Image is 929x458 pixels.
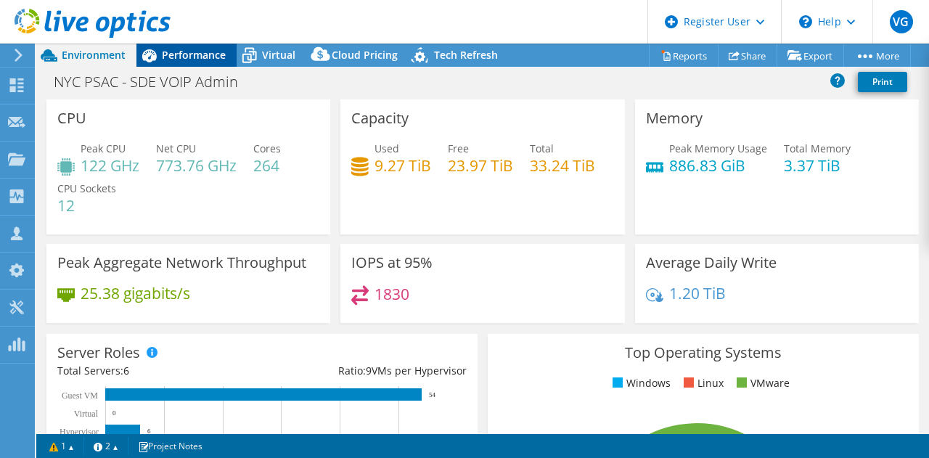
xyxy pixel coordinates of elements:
span: Peak Memory Usage [669,142,767,155]
h3: Memory [646,110,703,126]
h3: Top Operating Systems [499,345,908,361]
h3: IOPS at 95% [351,255,433,271]
a: Share [718,44,777,67]
h1: NYC PSAC - SDE VOIP Admin [47,74,261,90]
span: Cores [253,142,281,155]
h4: 1830 [375,286,409,302]
span: Free [448,142,469,155]
text: Virtual [74,409,99,419]
h3: Peak Aggregate Network Throughput [57,255,306,271]
a: Export [777,44,844,67]
h3: CPU [57,110,86,126]
div: Total Servers: [57,363,262,379]
a: Project Notes [128,437,213,455]
a: 1 [39,437,84,455]
text: 54 [429,391,436,398]
span: Virtual [262,48,295,62]
span: Used [375,142,399,155]
h4: 25.38 gigabits/s [81,285,190,301]
svg: \n [799,15,812,28]
span: Total Memory [784,142,851,155]
span: 9 [366,364,372,377]
a: 2 [83,437,128,455]
a: More [843,44,911,67]
li: Windows [609,375,671,391]
text: 6 [147,428,151,435]
h4: 9.27 TiB [375,158,431,173]
span: 6 [123,364,129,377]
span: VG [890,10,913,33]
span: Performance [162,48,226,62]
span: Tech Refresh [434,48,498,62]
text: Guest VM [62,390,98,401]
h4: 3.37 TiB [784,158,851,173]
a: Reports [649,44,719,67]
h4: 23.97 TiB [448,158,513,173]
h4: 886.83 GiB [669,158,767,173]
span: Environment [62,48,126,62]
li: Linux [680,375,724,391]
h3: Capacity [351,110,409,126]
li: VMware [733,375,790,391]
span: Total [530,142,554,155]
text: Hypervisor [60,427,99,437]
div: Ratio: VMs per Hypervisor [262,363,467,379]
span: Net CPU [156,142,196,155]
text: 0 [112,409,116,417]
h4: 12 [57,197,116,213]
h4: 264 [253,158,281,173]
h3: Server Roles [57,345,140,361]
span: Peak CPU [81,142,126,155]
h4: 773.76 GHz [156,158,237,173]
h3: Average Daily Write [646,255,777,271]
span: Cloud Pricing [332,48,398,62]
h4: 1.20 TiB [669,285,726,301]
h4: 33.24 TiB [530,158,595,173]
h4: 122 GHz [81,158,139,173]
span: CPU Sockets [57,181,116,195]
a: Print [858,72,907,92]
